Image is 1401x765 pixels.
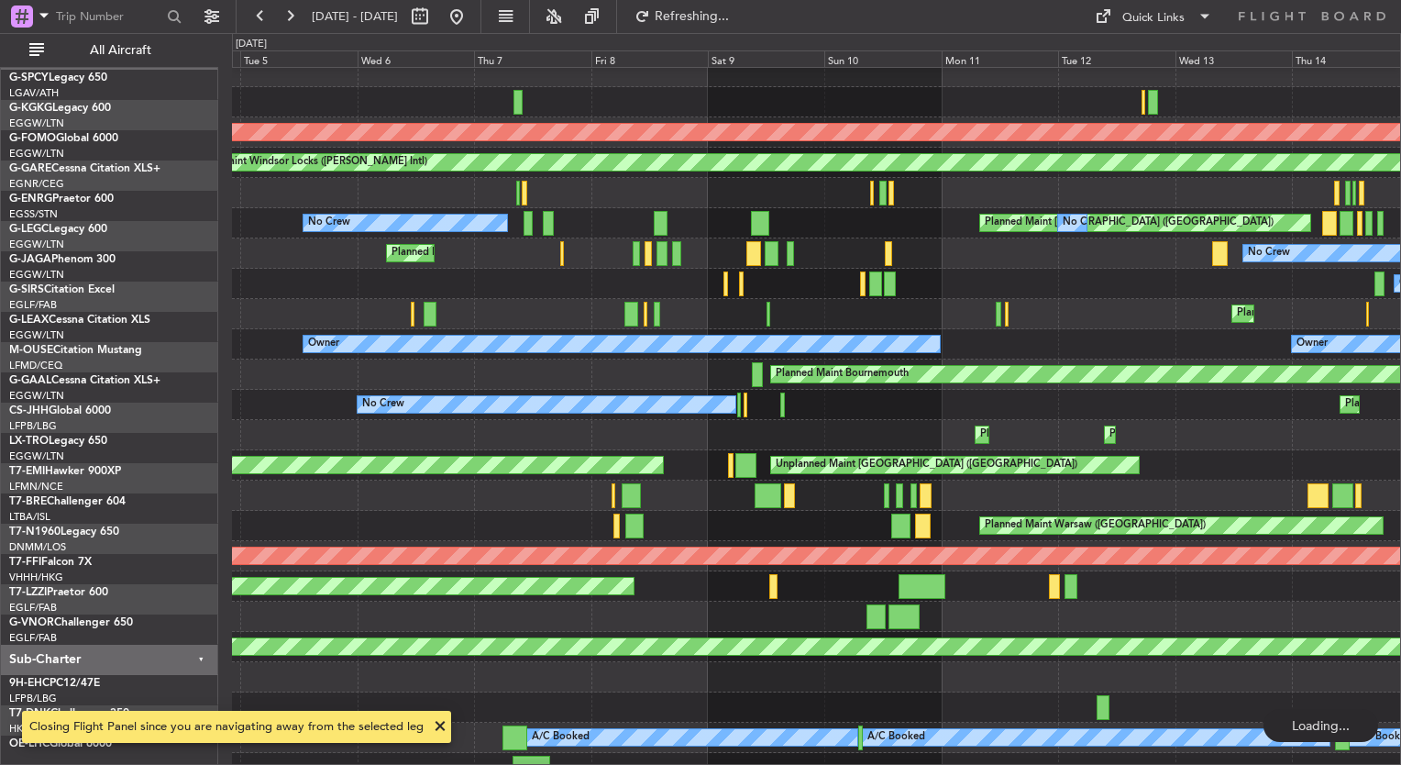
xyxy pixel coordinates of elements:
[9,375,51,386] span: G-GAAL
[1296,330,1328,358] div: Owner
[312,8,398,25] span: [DATE] - [DATE]
[9,194,114,205] a: G-ENRGPraetor 600
[980,421,1269,449] div: Planned Maint [GEOGRAPHIC_DATA] ([GEOGRAPHIC_DATA])
[9,389,64,403] a: EGGW/LTN
[626,2,736,31] button: Refreshing...
[9,617,54,628] span: G-VNOR
[9,587,108,598] a: T7-LZZIPraetor 600
[9,268,64,282] a: EGGW/LTN
[9,328,64,342] a: EGGW/LTN
[9,315,150,326] a: G-LEAXCessna Citation XLS
[20,36,199,65] button: All Aircraft
[9,194,52,205] span: G-ENRG
[9,133,118,144] a: G-FOMOGlobal 6000
[867,724,925,751] div: A/C Booked
[9,527,119,538] a: T7-N1960Legacy 650
[9,147,64,161] a: EGGW/LTN
[9,480,63,493] a: LFMN/NCE
[1122,9,1185,28] div: Quick Links
[985,512,1206,539] div: Planned Maint Warsaw ([GEOGRAPHIC_DATA])
[824,50,941,67] div: Sun 10
[1086,2,1221,31] button: Quick Links
[9,449,64,463] a: EGGW/LTN
[474,50,590,67] div: Thu 7
[9,375,160,386] a: G-GAALCessna Citation XLS+
[9,436,49,447] span: LX-TRO
[9,238,64,251] a: EGGW/LTN
[1263,709,1378,742] div: Loading...
[9,284,44,295] span: G-SIRS
[942,50,1058,67] div: Mon 11
[29,718,424,737] div: Closing Flight Panel since you are navigating away from the selected leg
[1058,50,1175,67] div: Tue 12
[9,284,115,295] a: G-SIRSCitation Excel
[708,50,824,67] div: Sat 9
[532,724,590,751] div: A/C Booked
[9,436,107,447] a: LX-TROLegacy 650
[9,510,50,524] a: LTBA/ISL
[9,103,52,114] span: G-KGKG
[9,601,57,615] a: EGLF/FAB
[9,557,41,568] span: T7-FFI
[9,466,45,477] span: T7-EMI
[9,133,56,144] span: G-FOMO
[9,540,66,554] a: DNMM/LOS
[9,116,64,130] a: EGGW/LTN
[56,3,161,30] input: Trip Number
[9,254,116,265] a: G-JAGAPhenom 300
[9,103,111,114] a: G-KGKGLegacy 600
[776,451,1077,479] div: Unplanned Maint [GEOGRAPHIC_DATA] ([GEOGRAPHIC_DATA])
[9,571,63,584] a: VHHH/HKG
[392,239,680,267] div: Planned Maint [GEOGRAPHIC_DATA] ([GEOGRAPHIC_DATA])
[240,50,357,67] div: Tue 5
[9,72,49,83] span: G-SPCY
[1175,50,1292,67] div: Wed 13
[9,298,57,312] a: EGLF/FAB
[236,37,267,52] div: [DATE]
[9,587,47,598] span: T7-LZZI
[9,496,47,507] span: T7-BRE
[9,405,49,416] span: CS-JHH
[9,678,50,689] span: 9H-EHC
[9,527,61,538] span: T7-N1960
[9,678,100,689] a: 9H-EHCPC12/47E
[1248,239,1290,267] div: No Crew
[9,315,49,326] span: G-LEAX
[9,86,59,100] a: LGAV/ATH
[9,617,133,628] a: G-VNORChallenger 650
[9,224,49,235] span: G-LEGC
[9,72,107,83] a: G-SPCYLegacy 650
[9,163,160,174] a: G-GARECessna Citation XLS+
[591,50,708,67] div: Fri 8
[1063,209,1105,237] div: No Crew
[9,254,51,265] span: G-JAGA
[308,330,339,358] div: Owner
[48,44,193,57] span: All Aircraft
[308,209,350,237] div: No Crew
[9,496,126,507] a: T7-BREChallenger 604
[9,557,92,568] a: T7-FFIFalcon 7X
[776,360,909,388] div: Planned Maint Bournemouth
[9,631,57,645] a: EGLF/FAB
[180,149,427,176] div: Planned Maint Windsor Locks ([PERSON_NAME] Intl)
[9,345,53,356] span: M-OUSE
[358,50,474,67] div: Wed 6
[9,177,64,191] a: EGNR/CEG
[362,391,404,418] div: No Crew
[9,163,51,174] span: G-GARE
[9,345,142,356] a: M-OUSECitation Mustang
[9,419,57,433] a: LFPB/LBG
[9,224,107,235] a: G-LEGCLegacy 600
[1109,421,1398,449] div: Planned Maint [GEOGRAPHIC_DATA] ([GEOGRAPHIC_DATA])
[9,359,62,372] a: LFMD/CEQ
[9,405,111,416] a: CS-JHHGlobal 6000
[985,209,1274,237] div: Planned Maint [GEOGRAPHIC_DATA] ([GEOGRAPHIC_DATA])
[9,207,58,221] a: EGSS/STN
[9,466,121,477] a: T7-EMIHawker 900XP
[654,10,731,23] span: Refreshing...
